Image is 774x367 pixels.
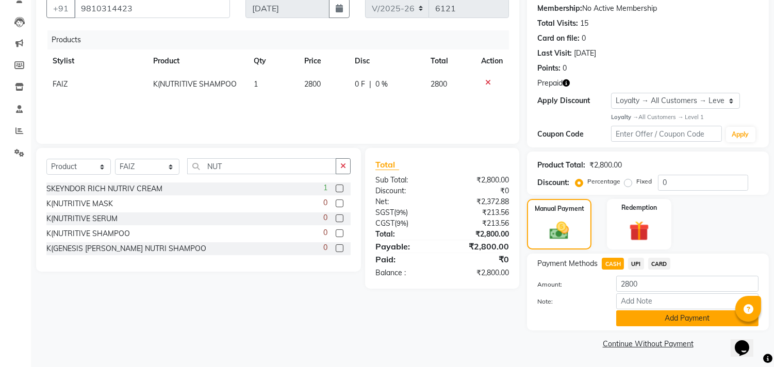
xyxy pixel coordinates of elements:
[530,297,608,306] label: Note:
[304,79,321,89] span: 2800
[368,186,442,196] div: Discount:
[442,196,517,207] div: ₹2,372.88
[431,79,447,89] span: 2800
[424,49,475,73] th: Total
[46,183,162,194] div: SKEYNDOR RICH NUTRIV CREAM
[611,126,721,142] input: Enter Offer / Coupon Code
[442,229,517,240] div: ₹2,800.00
[355,79,365,90] span: 0 F
[396,208,406,216] span: 9%
[537,3,582,14] div: Membership:
[323,227,327,238] span: 0
[537,160,585,171] div: Product Total:
[368,196,442,207] div: Net:
[368,229,442,240] div: Total:
[153,79,237,89] span: K(NUTRITIVE SHAMPOO
[53,79,68,89] span: FAIZ
[529,339,767,349] a: Continue Without Payment
[582,33,586,44] div: 0
[537,177,569,188] div: Discount:
[442,268,517,278] div: ₹2,800.00
[574,48,596,59] div: [DATE]
[726,127,755,142] button: Apply
[368,207,442,218] div: ( )
[616,310,759,326] button: Add Payment
[368,268,442,278] div: Balance :
[475,49,509,73] th: Action
[636,177,652,186] label: Fixed
[537,33,580,44] div: Card on file:
[602,258,624,270] span: CASH
[187,158,336,174] input: Search or Scan
[611,113,759,122] div: All Customers → Level 1
[323,212,327,223] span: 0
[587,177,620,186] label: Percentage
[535,204,584,213] label: Manual Payment
[628,258,644,270] span: UPI
[621,203,657,212] label: Redemption
[616,276,759,292] input: Amount
[349,49,424,73] th: Disc
[375,219,394,228] span: CGST
[323,197,327,208] span: 0
[47,30,517,49] div: Products
[580,18,588,29] div: 15
[254,79,258,89] span: 1
[369,79,371,90] span: |
[368,253,442,265] div: Paid:
[323,242,327,253] span: 0
[442,207,517,218] div: ₹213.56
[46,49,147,73] th: Stylist
[442,218,517,229] div: ₹213.56
[46,228,130,239] div: K(NUTRITIVE SHAMPOO
[442,240,517,253] div: ₹2,800.00
[537,3,759,14] div: No Active Membership
[530,280,608,289] label: Amount:
[375,79,388,90] span: 0 %
[323,182,327,193] span: 1
[368,218,442,229] div: ( )
[731,326,764,357] iframe: chat widget
[589,160,622,171] div: ₹2,800.00
[46,243,206,254] div: K(GENESIS [PERSON_NAME] NUTRI SHAMPOO
[298,49,349,73] th: Price
[46,213,118,224] div: K(NUTRITIVE SERUM
[442,175,517,186] div: ₹2,800.00
[544,220,574,242] img: _cash.svg
[616,293,759,309] input: Add Note
[368,175,442,186] div: Sub Total:
[537,129,611,140] div: Coupon Code
[537,95,611,106] div: Apply Discount
[375,159,399,170] span: Total
[648,258,670,270] span: CARD
[611,113,638,121] strong: Loyalty →
[563,63,567,74] div: 0
[537,48,572,59] div: Last Visit:
[623,219,655,244] img: _gift.svg
[375,208,394,217] span: SGST
[537,18,578,29] div: Total Visits:
[147,49,248,73] th: Product
[248,49,298,73] th: Qty
[368,240,442,253] div: Payable:
[537,63,561,74] div: Points:
[397,219,406,227] span: 9%
[537,258,598,269] span: Payment Methods
[442,186,517,196] div: ₹0
[537,78,563,89] span: Prepaid
[442,253,517,265] div: ₹0
[46,198,113,209] div: K(NUTRITIVE MASK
